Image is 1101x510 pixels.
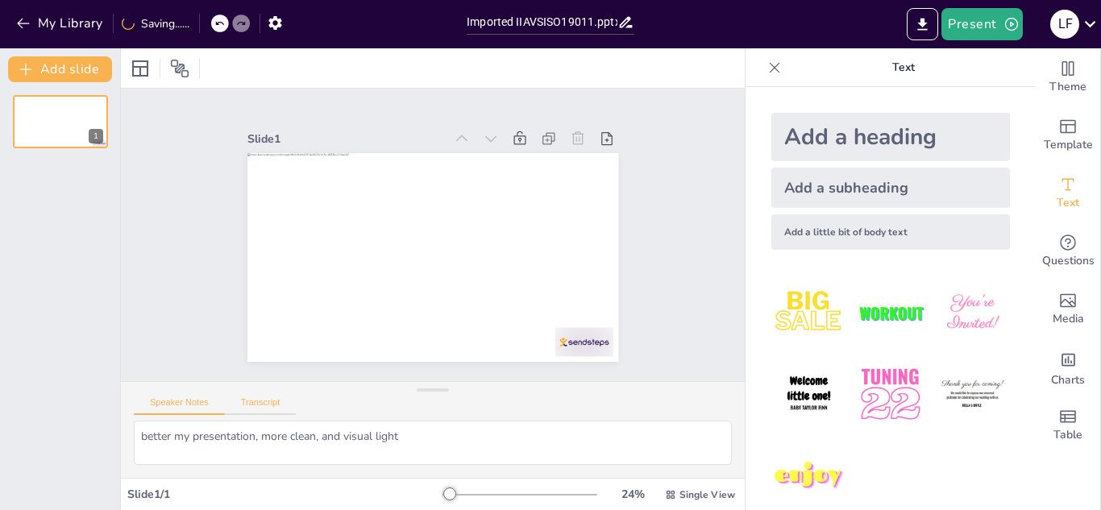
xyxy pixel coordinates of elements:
input: Insert title [467,10,617,34]
span: Charts [1051,371,1085,389]
div: L F [1050,10,1079,39]
button: Speaker Notes [134,397,225,415]
img: 1.jpeg [771,276,846,350]
button: Export to PowerPoint [907,8,938,40]
div: 1 [13,95,108,148]
span: Single View [679,488,735,501]
div: 24 % [613,487,652,502]
div: Layout [127,56,153,81]
span: Position [170,59,189,78]
span: Questions [1042,252,1095,270]
div: Slide 1 [334,42,503,170]
span: Table [1053,426,1082,444]
div: Change the overall theme [1036,48,1100,106]
div: Add a table [1036,396,1100,454]
span: Media [1053,310,1084,328]
button: My Library [12,10,110,36]
span: Template [1044,136,1093,154]
img: 5.jpeg [853,357,928,432]
img: 2.jpeg [853,276,928,350]
img: 4.jpeg [771,357,846,432]
button: Add slide [8,56,112,82]
img: 6.jpeg [935,357,1010,432]
button: L F [1050,8,1079,40]
div: Add a little bit of body text [771,214,1010,250]
p: Text [787,48,1020,87]
div: Add ready made slides [1036,106,1100,164]
img: 3.jpeg [935,276,1010,350]
button: Present [941,8,1022,40]
div: Add a heading [771,113,1010,161]
span: Theme [1049,78,1086,96]
div: Add charts and graphs [1036,338,1100,396]
div: 1 [89,129,103,143]
div: Add a subheading [771,168,1010,208]
div: Slide 1 / 1 [127,487,442,502]
div: Saving...... [122,16,189,31]
button: Transcript [225,397,297,415]
div: Add text boxes [1036,164,1100,222]
div: Add images, graphics, shapes or video [1036,280,1100,338]
span: Text [1057,194,1079,212]
div: Get real-time input from your audience [1036,222,1100,280]
textarea: better my presentation, more clean, and visual light [134,421,732,465]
